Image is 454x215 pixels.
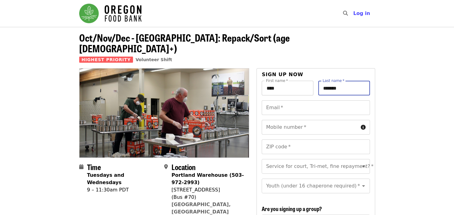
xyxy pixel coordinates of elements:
[262,81,313,95] input: First name
[87,186,159,194] div: 9 – 11:30am PDT
[164,164,168,170] i: map-marker-alt icon
[172,172,244,185] strong: Portland Warehouse (503-972-2993)
[135,57,172,62] a: Volunteer Shift
[79,69,249,157] img: Oct/Nov/Dec - Portland: Repack/Sort (age 16+) organized by Oregon Food Bank
[353,10,370,16] span: Log in
[351,6,356,21] input: Search
[262,120,358,135] input: Mobile number
[266,79,288,83] label: First name
[79,164,83,170] i: calendar icon
[262,72,303,77] span: Sign up now
[172,186,244,194] div: [STREET_ADDRESS]
[361,124,366,130] i: circle-info icon
[359,162,368,171] button: Open
[79,4,142,23] img: Oregon Food Bank - Home
[323,79,344,83] label: Last name
[79,30,290,55] span: Oct/Nov/Dec - [GEOGRAPHIC_DATA]: Repack/Sort (age [DEMOGRAPHIC_DATA]+)
[79,57,133,63] span: Highest Priority
[359,182,368,190] button: Open
[262,205,322,213] span: Are you signing up a group?
[172,161,196,172] span: Location
[262,139,370,154] input: ZIP code
[343,10,348,16] i: search icon
[318,81,370,95] input: Last name
[348,7,375,20] button: Log in
[87,172,124,185] strong: Tuesdays and Wednesdays
[172,194,244,201] div: (Bus #70)
[262,100,370,115] input: Email
[87,161,101,172] span: Time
